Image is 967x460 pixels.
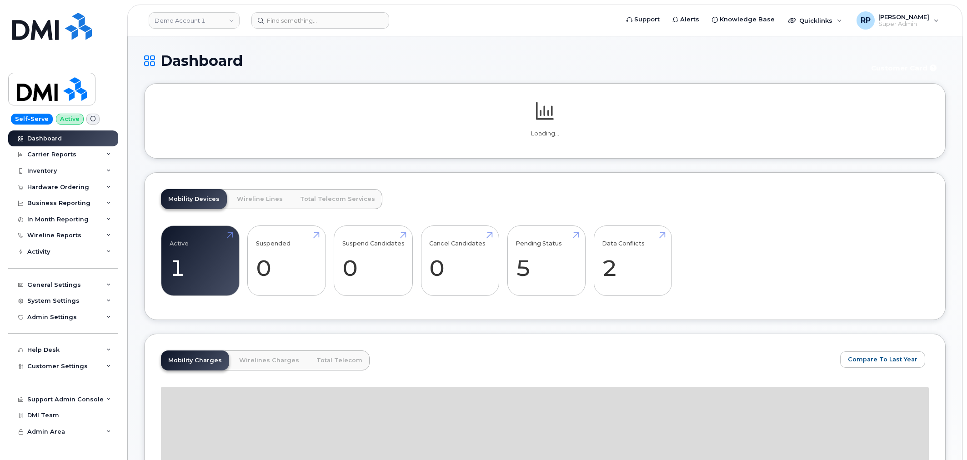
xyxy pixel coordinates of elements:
[232,350,306,370] a: Wirelines Charges
[840,351,925,368] button: Compare To Last Year
[161,350,229,370] a: Mobility Charges
[161,189,227,209] a: Mobility Devices
[170,231,231,291] a: Active 1
[342,231,405,291] a: Suspend Candidates 0
[230,189,290,209] a: Wireline Lines
[602,231,663,291] a: Data Conflicts 2
[429,231,491,291] a: Cancel Candidates 0
[256,231,317,291] a: Suspended 0
[161,130,929,138] p: Loading...
[864,60,946,76] button: Customer Card
[293,189,382,209] a: Total Telecom Services
[144,53,859,69] h1: Dashboard
[516,231,577,291] a: Pending Status 5
[848,355,917,364] span: Compare To Last Year
[309,350,370,370] a: Total Telecom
